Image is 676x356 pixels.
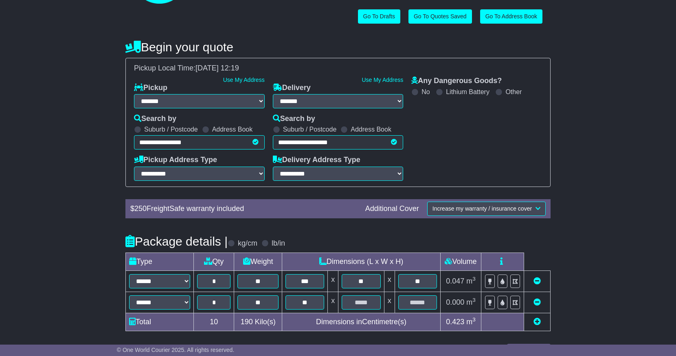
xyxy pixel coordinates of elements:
[533,277,541,285] a: Remove this item
[126,313,194,331] td: Total
[130,64,546,73] div: Pickup Local Time:
[362,77,403,83] a: Use My Address
[234,253,282,270] td: Weight
[427,202,546,216] button: Increase my warranty / insurance cover
[282,253,441,270] td: Dimensions (L x W x H)
[351,125,391,133] label: Address Book
[195,64,239,72] span: [DATE] 12:19
[126,253,194,270] td: Type
[384,292,395,313] td: x
[273,156,360,165] label: Delivery Address Type
[125,235,228,248] h4: Package details |
[194,253,234,270] td: Qty
[358,9,400,24] a: Go To Drafts
[144,125,198,133] label: Suburb / Postcode
[446,318,464,326] span: 0.423
[126,204,361,213] div: $ FreightSafe warranty included
[472,316,476,323] sup: 3
[273,84,311,92] label: Delivery
[505,88,522,96] label: Other
[408,9,472,24] a: Go To Quotes Saved
[446,298,464,306] span: 0.000
[480,9,542,24] a: Go To Address Book
[238,239,257,248] label: kg/cm
[446,277,464,285] span: 0.047
[533,298,541,306] a: Remove this item
[234,313,282,331] td: Kilo(s)
[440,253,481,270] td: Volume
[411,77,502,86] label: Any Dangerous Goods?
[134,114,176,123] label: Search by
[466,318,476,326] span: m
[282,313,441,331] td: Dimensions in Centimetre(s)
[194,313,234,331] td: 10
[421,88,430,96] label: No
[432,205,532,212] span: Increase my warranty / insurance cover
[125,40,551,54] h4: Begin your quote
[241,318,253,326] span: 190
[272,239,285,248] label: lb/in
[472,276,476,282] sup: 3
[273,114,315,123] label: Search by
[283,125,337,133] label: Suburb / Postcode
[212,125,253,133] label: Address Book
[328,292,338,313] td: x
[466,277,476,285] span: m
[446,88,489,96] label: Lithium Battery
[361,204,423,213] div: Additional Cover
[134,156,217,165] label: Pickup Address Type
[384,270,395,292] td: x
[134,84,167,92] label: Pickup
[134,204,147,213] span: 250
[117,347,235,353] span: © One World Courier 2025. All rights reserved.
[466,298,476,306] span: m
[533,318,541,326] a: Add new item
[223,77,265,83] a: Use My Address
[328,270,338,292] td: x
[472,297,476,303] sup: 3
